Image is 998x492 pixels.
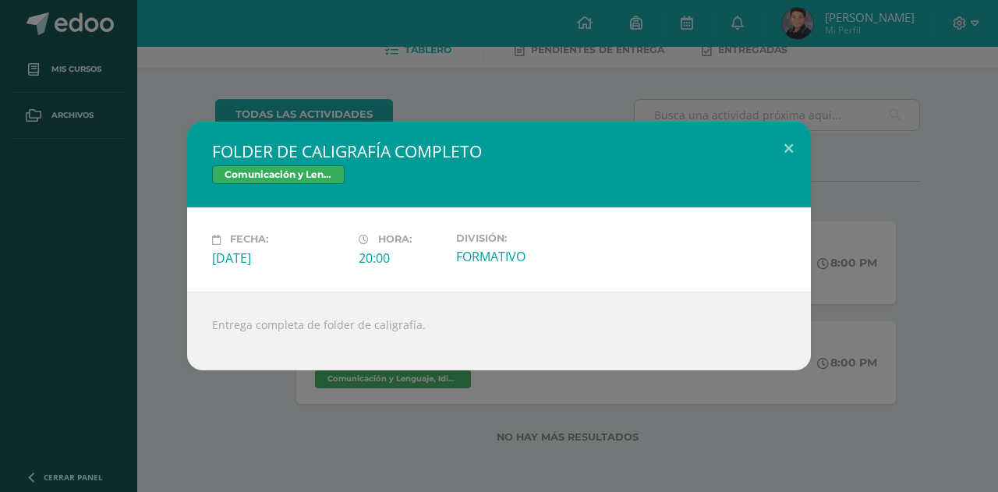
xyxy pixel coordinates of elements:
span: Hora: [378,234,412,246]
span: Fecha: [230,234,268,246]
h2: FOLDER DE CALIGRAFÍA COMPLETO [212,140,786,162]
div: Entrega completa de folder de caligrafía. [187,292,811,370]
label: División: [456,232,590,244]
button: Close (Esc) [766,122,811,175]
div: FORMATIVO [456,248,590,265]
div: 20:00 [359,250,444,267]
span: Comunicación y Lenguaje, Idioma Español [212,165,345,184]
div: [DATE] [212,250,346,267]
